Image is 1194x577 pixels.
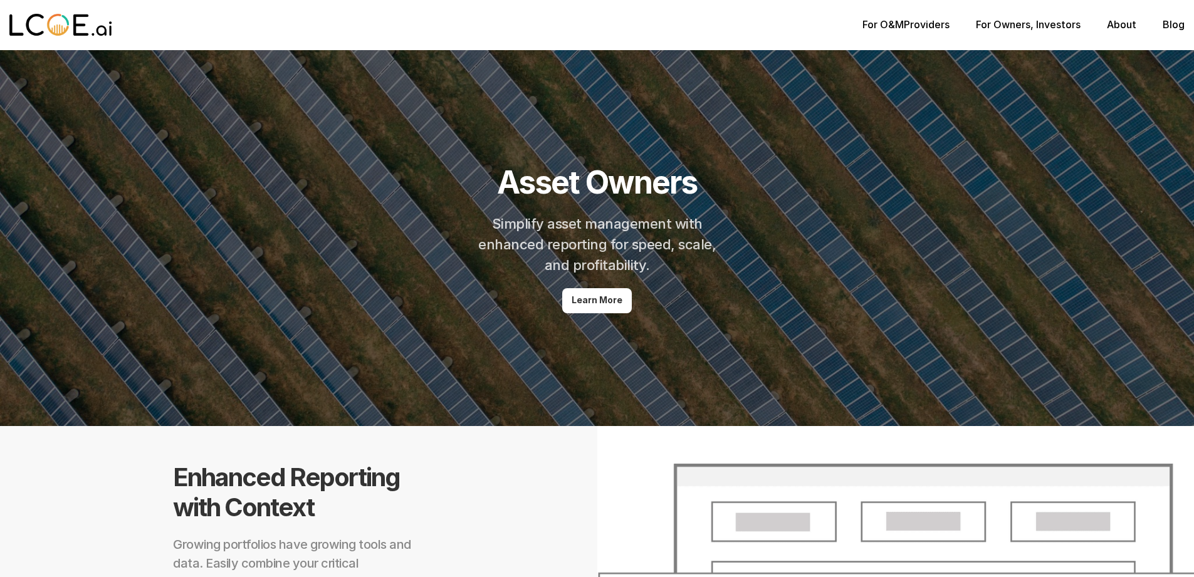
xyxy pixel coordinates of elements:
a: For Owners [976,18,1030,31]
a: About [1107,18,1136,31]
p: Learn More [572,295,622,306]
h2: Simplify asset management with enhanced reporting for speed, scale, and profitability. [475,214,720,276]
p: , Investors [976,19,1081,31]
h1: Asset Owners [497,164,697,201]
a: Learn More [562,288,632,313]
h1: Enhanced Reporting with Context [173,462,424,522]
p: Providers [862,19,950,31]
a: For O&M [862,18,904,31]
a: Blog [1163,18,1185,31]
iframe: Chat Widget [968,417,1194,577]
